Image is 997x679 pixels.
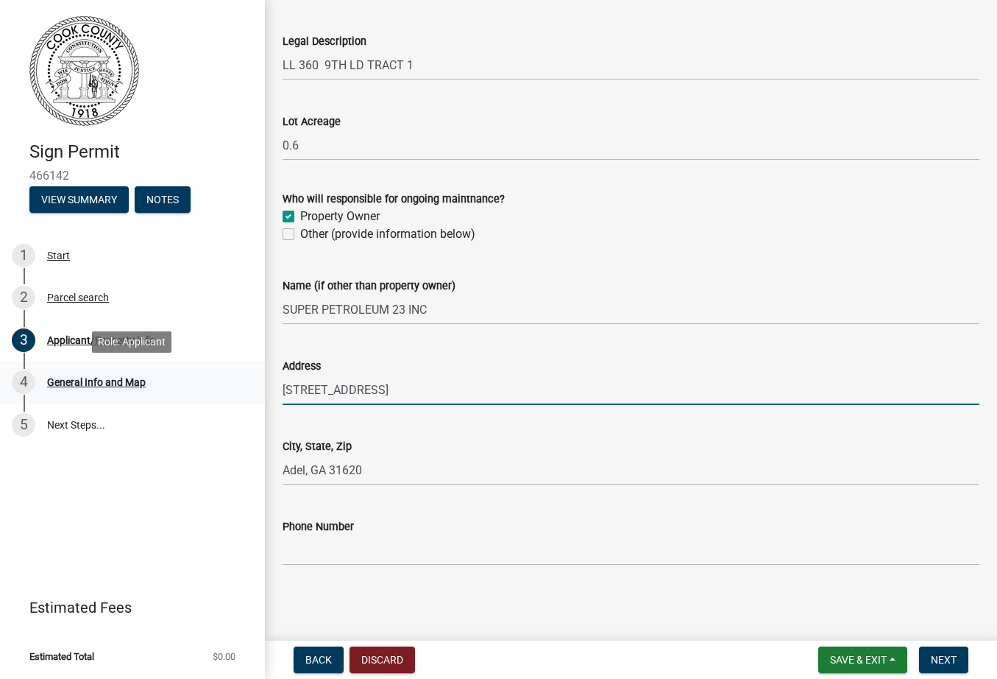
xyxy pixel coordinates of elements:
[12,244,35,267] div: 1
[931,654,957,666] span: Next
[12,328,35,352] div: 3
[135,194,191,206] wm-modal-confirm: Notes
[300,225,475,243] label: Other (provide information below)
[305,654,332,666] span: Back
[12,286,35,309] div: 2
[283,37,366,47] label: Legal Description
[47,250,70,261] div: Start
[92,331,171,353] div: Role: Applicant
[283,362,321,372] label: Address
[300,208,380,225] label: Property Owner
[283,442,352,452] label: City, State, Zip
[12,413,35,437] div: 5
[919,647,968,673] button: Next
[830,654,887,666] span: Save & Exit
[213,652,235,661] span: $0.00
[283,194,505,205] label: Who will responsible for ongoing maintnance?
[29,652,94,661] span: Estimated Total
[283,281,455,292] label: Name (if other than property owner)
[29,15,139,126] img: Cook County, Georgia
[12,593,241,622] a: Estimated Fees
[47,377,146,387] div: General Info and Map
[350,647,415,673] button: Discard
[818,647,907,673] button: Save & Exit
[29,141,253,163] h4: Sign Permit
[47,292,109,303] div: Parcel search
[29,194,129,206] wm-modal-confirm: Summary
[283,522,354,532] label: Phone Number
[12,370,35,394] div: 4
[47,335,155,345] div: Applicant/Property Info
[29,186,129,213] button: View Summary
[29,169,235,183] span: 466142
[135,186,191,213] button: Notes
[283,117,341,127] label: Lot Acreage
[294,647,344,673] button: Back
